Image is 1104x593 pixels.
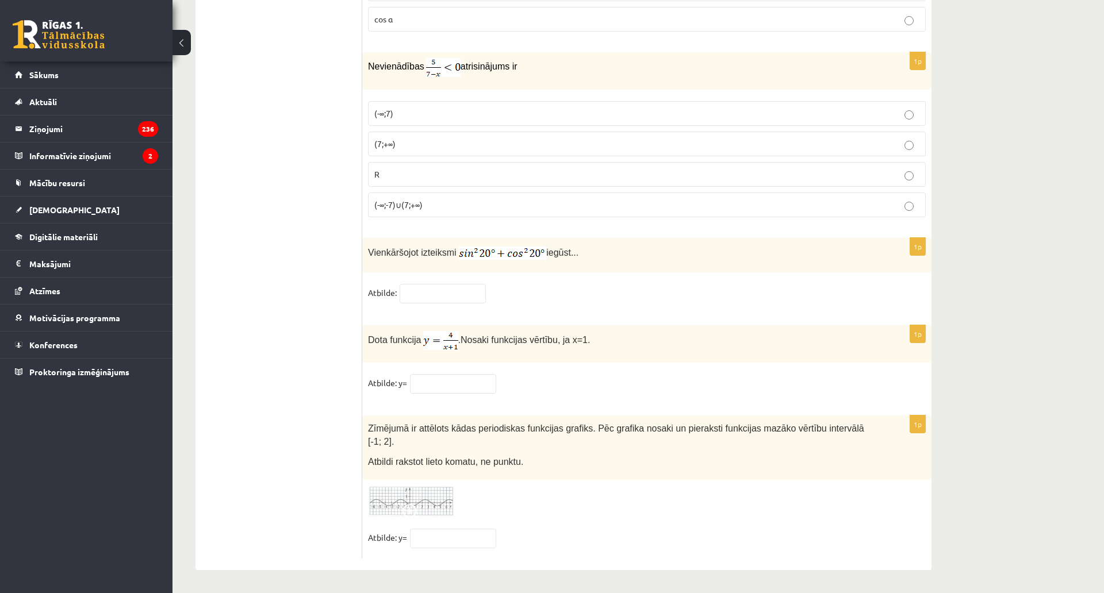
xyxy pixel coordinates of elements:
[29,205,120,215] span: [DEMOGRAPHIC_DATA]
[368,486,454,517] img: 1.png
[459,247,546,260] img: GaZszqxwjqQAAAABJRU5ErkJggg==
[138,121,158,137] i: 236
[374,138,396,149] span: (7;+∞)
[29,178,85,188] span: Mācību resursi
[368,374,407,391] p: Atbilde: y=
[904,202,914,211] input: (-∞;-7)∪(7;+∞)
[15,251,158,277] a: Maksājumi
[546,248,578,257] span: iegūst...
[15,359,158,385] a: Proktoringa izmēģinājums
[904,171,914,180] input: R
[15,332,158,358] a: Konferences
[15,278,158,304] a: Atzīmes
[15,170,158,196] a: Mācību resursi
[374,14,393,24] span: cos⁡ α
[368,457,523,467] span: Atbildi rakstot lieto komatu, ne punktu.
[423,331,458,350] img: AQu9O3Pfbz4EAAAAAElFTkSuQmCC
[374,169,379,179] span: R
[15,115,158,142] a: Ziņojumi236
[368,529,407,546] p: Atbilde: y=
[426,58,461,77] img: rYyyg74je1FlHR+HgT7wAAAABJRU5ErkJggg==
[29,70,59,80] span: Sākums
[904,110,914,120] input: (-∞;7)
[374,199,423,210] span: (-∞;-7)∪(7;+∞)
[461,61,517,71] span: atrisinājums ir
[368,423,864,446] span: Zīmējumā ir attēlots kādas periodiskas funkcijas grafiks. Pēc grafika nosaki un pieraksti funkcij...
[910,415,926,433] p: 1p
[368,248,457,257] span: Vienkāršojot izteiksmi
[29,97,57,107] span: Aktuāli
[29,313,120,323] span: Motivācijas programma
[368,284,397,301] p: Atbilde:
[143,148,158,164] i: 2
[910,237,926,256] p: 1p
[368,335,421,345] span: Dota funkcija
[15,197,158,223] a: [DEMOGRAPHIC_DATA]
[29,286,60,296] span: Atzīmes
[29,251,158,277] legend: Maksājumi
[910,325,926,343] p: 1p
[458,335,461,345] span: .
[29,232,98,242] span: Digitālie materiāli
[15,224,158,250] a: Digitālie materiāli
[374,108,393,118] span: (-∞;7)
[29,367,129,377] span: Proktoringa izmēģinājums
[15,305,158,331] a: Motivācijas programma
[461,335,590,345] span: Nosaki funkcijas vērtību, ja x=1.
[910,52,926,70] p: 1p
[15,88,158,115] a: Aktuāli
[368,61,424,71] span: Nevienādības
[15,61,158,88] a: Sākums
[29,115,158,142] legend: Ziņojumi
[15,143,158,169] a: Informatīvie ziņojumi2
[29,143,158,169] legend: Informatīvie ziņojumi
[29,340,78,350] span: Konferences
[904,141,914,150] input: (7;+∞)
[904,16,914,25] input: cos⁡ α
[13,20,105,49] a: Rīgas 1. Tālmācības vidusskola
